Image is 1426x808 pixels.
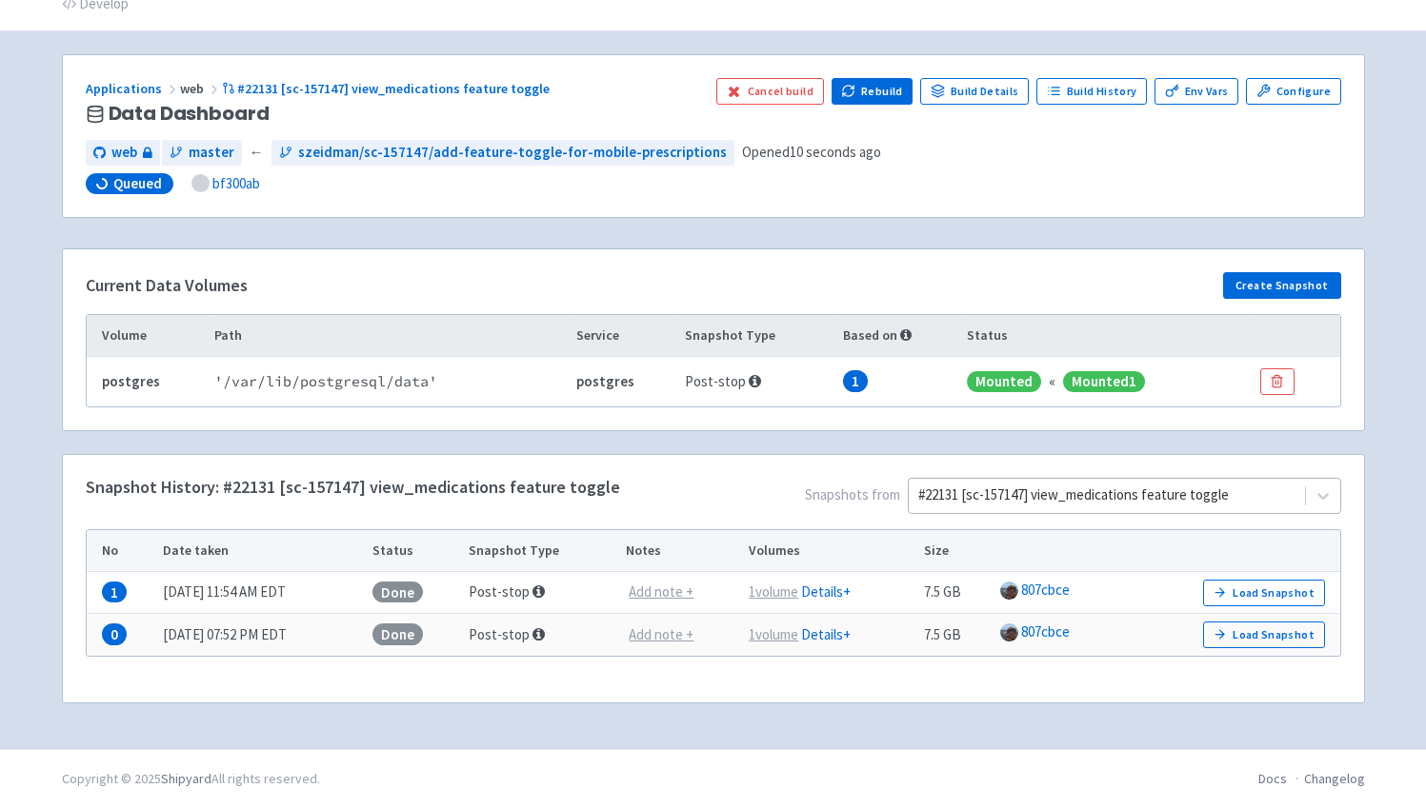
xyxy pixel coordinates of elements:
td: 7.5 GB [918,614,994,656]
th: Status [366,530,462,572]
span: Mounted [967,371,1041,393]
u: 1 volume [749,582,798,601]
h4: Current Data Volumes [86,276,248,295]
a: bf300ab [212,174,260,192]
th: Volumes [743,530,918,572]
a: 807cbce [1021,581,1070,599]
td: Post-stop [462,572,620,614]
td: 7.5 GB [918,572,994,614]
a: Docs [1258,770,1287,787]
div: « [1049,371,1055,393]
a: Applications [86,80,180,97]
span: master [189,142,234,164]
button: Cancel build [716,78,824,105]
a: Details+ [801,625,851,643]
span: szeidman/sc-157147/add-feature-toggle-for-mobile-prescriptions [298,142,727,164]
time: 10 seconds ago [790,143,881,161]
span: web [111,142,137,164]
a: Configure [1246,78,1340,105]
h4: Snapshot History: #22131 [sc-157147] view_medications feature toggle [86,478,620,497]
th: Path [209,315,571,357]
a: master [162,140,242,166]
th: Notes [620,530,743,572]
span: ← [250,142,264,164]
a: Changelog [1304,770,1365,787]
th: Snapshot Type [678,315,836,357]
span: Done [372,581,423,603]
td: [DATE] 11:54 AM EDT [157,572,366,614]
span: Data Dashboard [109,103,270,125]
td: [DATE] 07:52 PM EDT [157,614,366,656]
a: web [86,140,160,166]
u: 1 volume [749,625,798,643]
span: web [180,80,222,97]
th: Size [918,530,994,572]
span: Done [372,623,423,645]
span: Snapshots from [620,478,1341,522]
td: Post-stop [462,614,620,656]
u: Add note + [629,625,693,643]
a: Details+ [801,582,851,601]
button: Load Snapshot [1203,580,1325,606]
a: #22131 [sc-157147] view_medications feature toggle [222,80,553,97]
span: 1 [843,370,868,392]
th: Service [571,315,679,357]
a: 807cbce [1021,622,1070,640]
span: 1 [102,581,127,603]
div: Copyright © 2025 All rights reserved. [62,769,320,789]
th: Based on [836,315,961,357]
button: Load Snapshot [1203,621,1325,648]
span: 0 [102,623,127,645]
button: Create Snapshot [1223,272,1340,299]
th: Status [961,315,1255,357]
th: Date taken [157,530,366,572]
b: postgres [576,372,634,390]
a: Build History [1036,78,1147,105]
td: ' /var/lib/postgresql/data ' [209,357,571,406]
th: Volume [87,315,209,357]
th: Snapshot Type [462,530,620,572]
span: Opened [742,142,881,164]
a: szeidman/sc-157147/add-feature-toggle-for-mobile-prescriptions [271,140,734,166]
th: No [87,530,157,572]
span: Mounted 1 [1063,371,1145,393]
span: Queued [113,174,162,193]
button: Rebuild [832,78,914,105]
u: Add note + [629,582,693,601]
a: Shipyard [161,770,211,787]
span: Post-stop [685,372,761,390]
a: Env Vars [1155,78,1238,105]
b: postgres [102,372,160,390]
a: Build Details [920,78,1029,105]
